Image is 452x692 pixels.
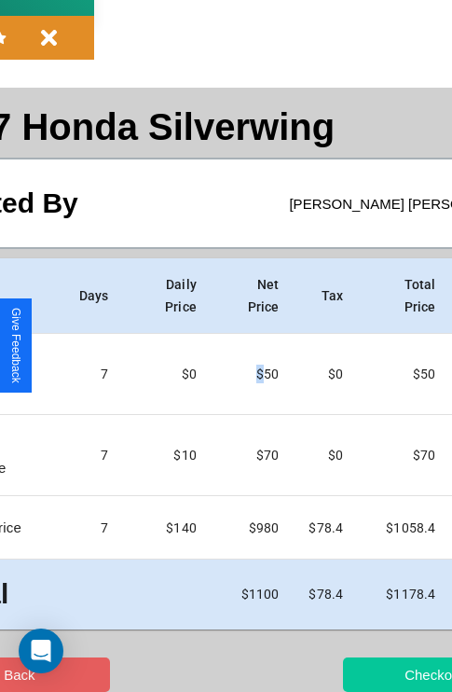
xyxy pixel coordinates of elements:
td: $0 [123,334,212,415]
td: $ 70 [358,415,450,496]
td: $ 78.4 [294,560,358,630]
td: $ 70 [212,415,294,496]
td: $0 [294,415,358,496]
td: 7 [64,334,124,415]
td: $ 50 [212,334,294,415]
td: $ 50 [358,334,450,415]
td: $ 980 [212,496,294,560]
td: 7 [64,415,124,496]
div: Open Intercom Messenger [19,629,63,673]
td: $ 140 [123,496,212,560]
td: $0 [294,334,358,415]
td: $ 1100 [212,560,294,630]
td: $ 78.4 [294,496,358,560]
th: Tax [294,258,358,334]
th: Days [64,258,124,334]
th: Daily Price [123,258,212,334]
td: 7 [64,496,124,560]
td: $ 1058.4 [358,496,450,560]
td: $ 1178.4 [358,560,450,630]
td: $10 [123,415,212,496]
div: Give Feedback [9,308,22,383]
th: Total Price [358,258,450,334]
th: Net Price [212,258,294,334]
